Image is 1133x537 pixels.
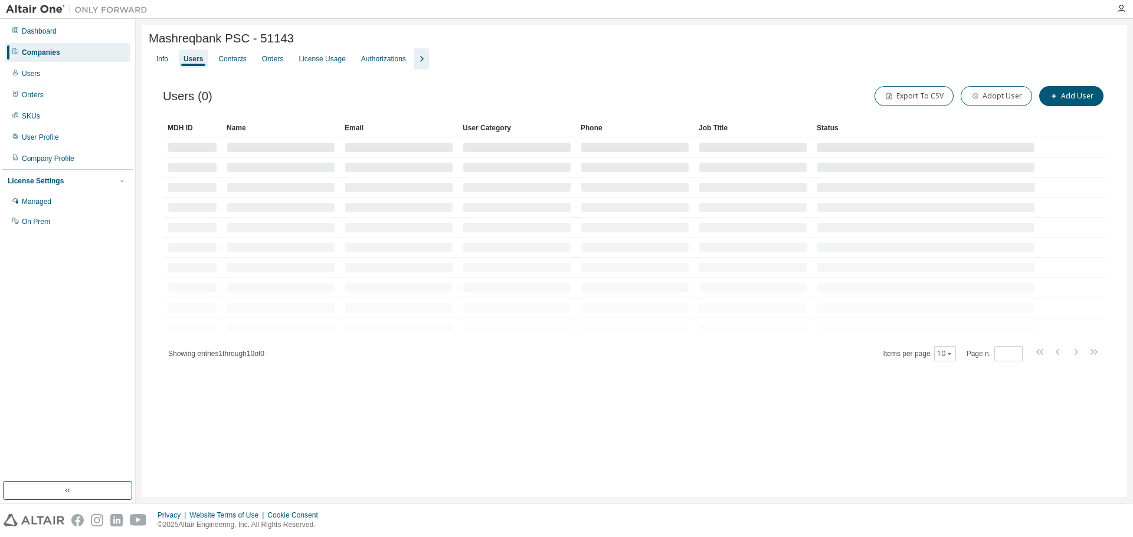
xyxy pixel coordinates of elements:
[967,346,1023,361] span: Page n.
[8,176,64,186] div: License Settings
[71,514,84,526] img: facebook.svg
[961,86,1032,106] button: Adopt User
[345,118,453,137] div: Email
[189,510,267,520] div: Website Terms of Use
[156,54,168,64] div: Info
[22,111,40,121] div: SKUs
[22,90,44,100] div: Orders
[699,118,807,137] div: Job Title
[22,197,51,206] div: Managed
[227,118,335,137] div: Name
[218,54,246,64] div: Contacts
[22,27,57,36] div: Dashboard
[817,118,1035,137] div: Status
[1039,86,1103,106] button: Add User
[168,118,217,137] div: MDH ID
[149,32,294,45] span: Mashreqbank PSC - 51143
[22,217,50,226] div: On Prem
[110,514,123,526] img: linkedin.svg
[130,514,147,526] img: youtube.svg
[91,514,103,526] img: instagram.svg
[937,349,953,358] button: 10
[581,118,689,137] div: Phone
[267,510,325,520] div: Cookie Consent
[158,520,325,530] p: © 2025 Altair Engineering, Inc. All Rights Reserved.
[158,510,189,520] div: Privacy
[184,54,203,64] div: Users
[875,86,954,106] button: Export To CSV
[22,48,60,57] div: Companies
[361,54,406,64] div: Authorizations
[168,350,264,358] span: Showing entries 1 through 10 of 0
[299,54,345,64] div: License Usage
[262,54,284,64] div: Orders
[463,118,571,137] div: User Category
[6,4,153,15] img: Altair One
[22,133,59,142] div: User Profile
[883,346,956,361] span: Items per page
[22,154,74,163] div: Company Profile
[22,69,40,78] div: Users
[163,90,212,103] span: Users (0)
[4,514,64,526] img: altair_logo.svg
